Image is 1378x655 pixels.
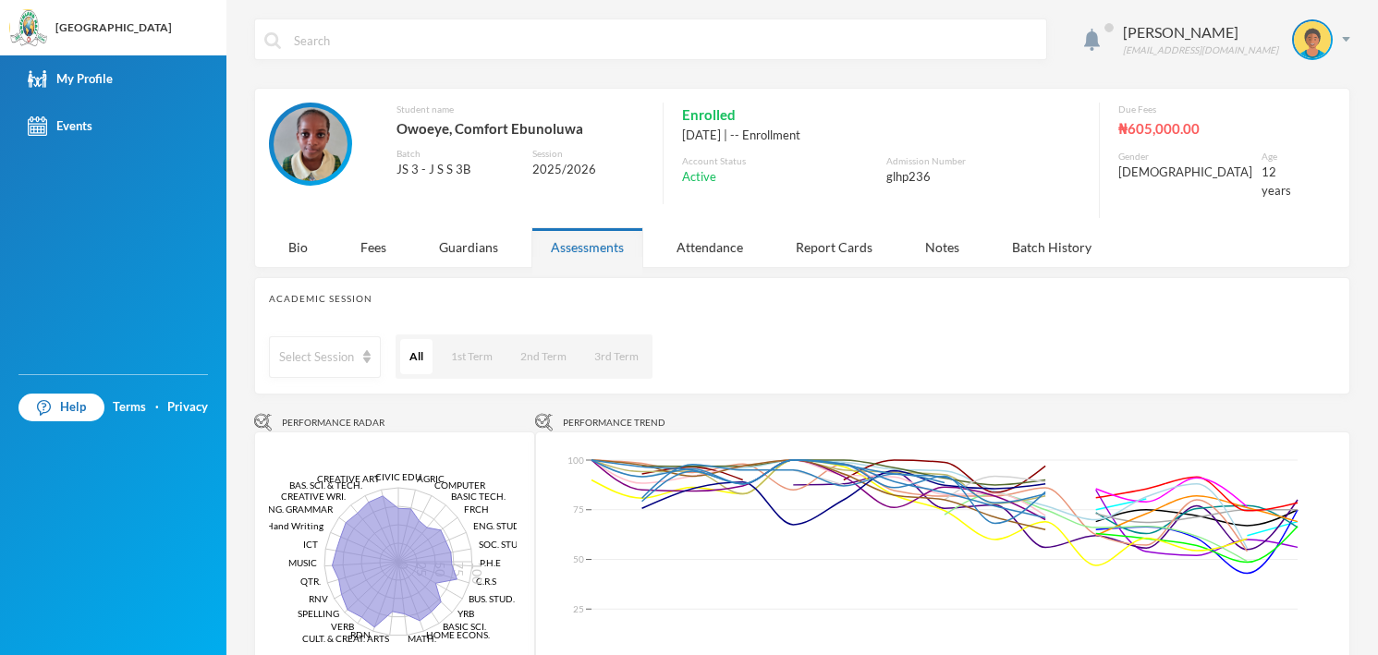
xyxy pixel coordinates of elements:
[300,576,321,587] tspan: QTR.
[464,504,489,516] tspan: FRCH
[657,227,762,267] div: Attendance
[511,339,576,374] button: 2nd Term
[993,227,1111,267] div: Batch History
[155,398,159,417] div: ·
[375,471,421,482] tspan: CIVIC EDU
[269,292,1335,306] div: Academic Session
[682,127,1080,145] div: [DATE] | -- Enrollment
[886,154,1080,168] div: Admission Number
[341,227,406,267] div: Fees
[426,629,490,640] tspan: HOME ECONS.
[417,474,445,485] tspan: AGRIC
[167,398,208,417] a: Privacy
[479,539,527,550] tspan: SOC. STUD.
[1123,21,1278,43] div: [PERSON_NAME]
[317,474,380,485] tspan: CREATIVE ART
[532,161,644,179] div: 2025/2026
[457,609,474,620] tspan: YRB
[682,168,716,187] span: Active
[531,227,643,267] div: Assessments
[469,593,515,604] tspan: BUS. STUD.
[396,161,518,179] div: JS 3 - J S S 3B
[573,603,584,614] tspan: 25
[262,504,334,516] tspan: ENG. GRAMMAR
[269,227,327,267] div: Bio
[886,168,1080,187] div: glhp236
[451,491,506,502] tspan: BASIC TECH.
[476,576,496,587] tspan: C.R.S
[1118,116,1308,140] div: ₦605,000.00
[281,491,346,502] tspan: CREATIVE WRI.
[682,154,876,168] div: Account Status
[266,520,323,531] tspan: Hand Writing
[573,504,584,516] tspan: 75
[264,32,281,49] img: search
[1262,164,1308,200] div: 12 years
[563,416,665,430] span: Performance Trend
[408,634,436,645] tspan: MATH.
[298,609,339,620] tspan: SPELLING
[55,19,172,36] div: [GEOGRAPHIC_DATA]
[28,69,113,89] div: My Profile
[682,103,736,127] span: Enrolled
[443,621,486,632] tspan: BASIC SCI.
[567,455,584,466] tspan: 100
[331,621,354,632] tspan: VERB
[400,339,433,374] button: All
[442,339,502,374] button: 1st Term
[396,116,644,140] div: Owoeye, Comfort Ebunoluwa
[274,107,348,181] img: STUDENT
[420,227,518,267] div: Guardians
[303,539,318,550] tspan: ICT
[1262,150,1308,164] div: Age
[532,147,644,161] div: Session
[113,398,146,417] a: Terms
[10,10,47,47] img: logo
[776,227,892,267] div: Report Cards
[473,520,522,531] tspan: ENG. STUD.
[289,480,362,491] tspan: BAS. SCI. & TECH.
[18,394,104,421] a: Help
[585,339,648,374] button: 3rd Term
[434,480,486,491] tspan: COMPUTER
[1123,43,1278,57] div: [EMAIL_ADDRESS][DOMAIN_NAME]
[469,562,485,584] tspan: 100
[1118,164,1252,182] div: [DEMOGRAPHIC_DATA]
[302,634,389,645] tspan: CULT. & CREAT. ARTS
[396,103,644,116] div: Student name
[350,629,371,640] tspan: RDN
[288,557,317,568] tspan: MUSIC
[1118,150,1252,164] div: Gender
[396,147,518,161] div: Batch
[28,116,92,136] div: Events
[279,348,354,367] div: Select Session
[906,227,979,267] div: Notes
[282,416,384,430] span: Performance Radar
[292,19,1037,61] input: Search
[480,557,501,568] tspan: P.H.E
[309,593,328,604] tspan: RNV
[1294,21,1331,58] img: STUDENT
[573,553,584,564] tspan: 50
[1118,103,1308,116] div: Due Fees
[451,562,467,576] tspan: 75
